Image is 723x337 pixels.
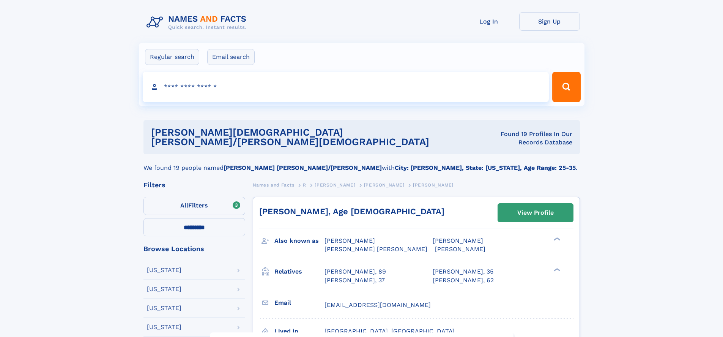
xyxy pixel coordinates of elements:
div: [US_STATE] [147,324,181,330]
a: Names and Facts [253,180,295,190]
div: Browse Locations [143,245,245,252]
a: [PERSON_NAME], 62 [433,276,494,285]
label: Filters [143,197,245,215]
span: [PERSON_NAME] [PERSON_NAME] [324,245,427,253]
div: Filters [143,182,245,188]
span: [PERSON_NAME] [315,182,355,188]
div: [US_STATE] [147,305,181,311]
h3: Email [274,296,324,309]
b: [PERSON_NAME] [PERSON_NAME]/[PERSON_NAME] [224,164,382,171]
span: R [303,182,306,188]
h3: Also known as [274,234,324,247]
div: We found 19 people named with . [143,154,580,172]
label: Email search [207,49,255,65]
a: [PERSON_NAME], Age [DEMOGRAPHIC_DATA] [259,207,444,216]
div: ❯ [552,267,561,272]
div: [US_STATE] [147,267,181,273]
a: [PERSON_NAME] [315,180,355,190]
span: [PERSON_NAME] [324,237,375,244]
span: [PERSON_NAME] [413,182,454,188]
a: [PERSON_NAME] [364,180,405,190]
a: Sign Up [519,12,580,31]
h1: [PERSON_NAME][DEMOGRAPHIC_DATA] [PERSON_NAME]/[PERSON_NAME][DEMOGRAPHIC_DATA] [151,128,483,147]
button: Search Button [552,72,580,102]
img: Logo Names and Facts [143,12,253,33]
div: ❯ [552,237,561,242]
a: R [303,180,306,190]
a: [PERSON_NAME], 89 [324,267,386,276]
a: [PERSON_NAME], 35 [433,267,493,276]
a: Log In [458,12,519,31]
div: [US_STATE] [147,286,181,292]
a: [PERSON_NAME], 37 [324,276,385,285]
span: [GEOGRAPHIC_DATA], [GEOGRAPHIC_DATA] [324,328,455,335]
a: View Profile [498,204,573,222]
b: City: [PERSON_NAME], State: [US_STATE], Age Range: 25-35 [395,164,576,171]
span: [EMAIL_ADDRESS][DOMAIN_NAME] [324,301,431,309]
span: All [180,202,188,209]
span: [PERSON_NAME] [364,182,405,188]
span: [PERSON_NAME] [435,245,485,253]
input: search input [143,72,549,102]
h3: Relatives [274,265,324,278]
div: View Profile [517,204,554,222]
label: Regular search [145,49,199,65]
span: [PERSON_NAME] [433,237,483,244]
div: Found 19 Profiles In Our Records Database [483,130,572,147]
